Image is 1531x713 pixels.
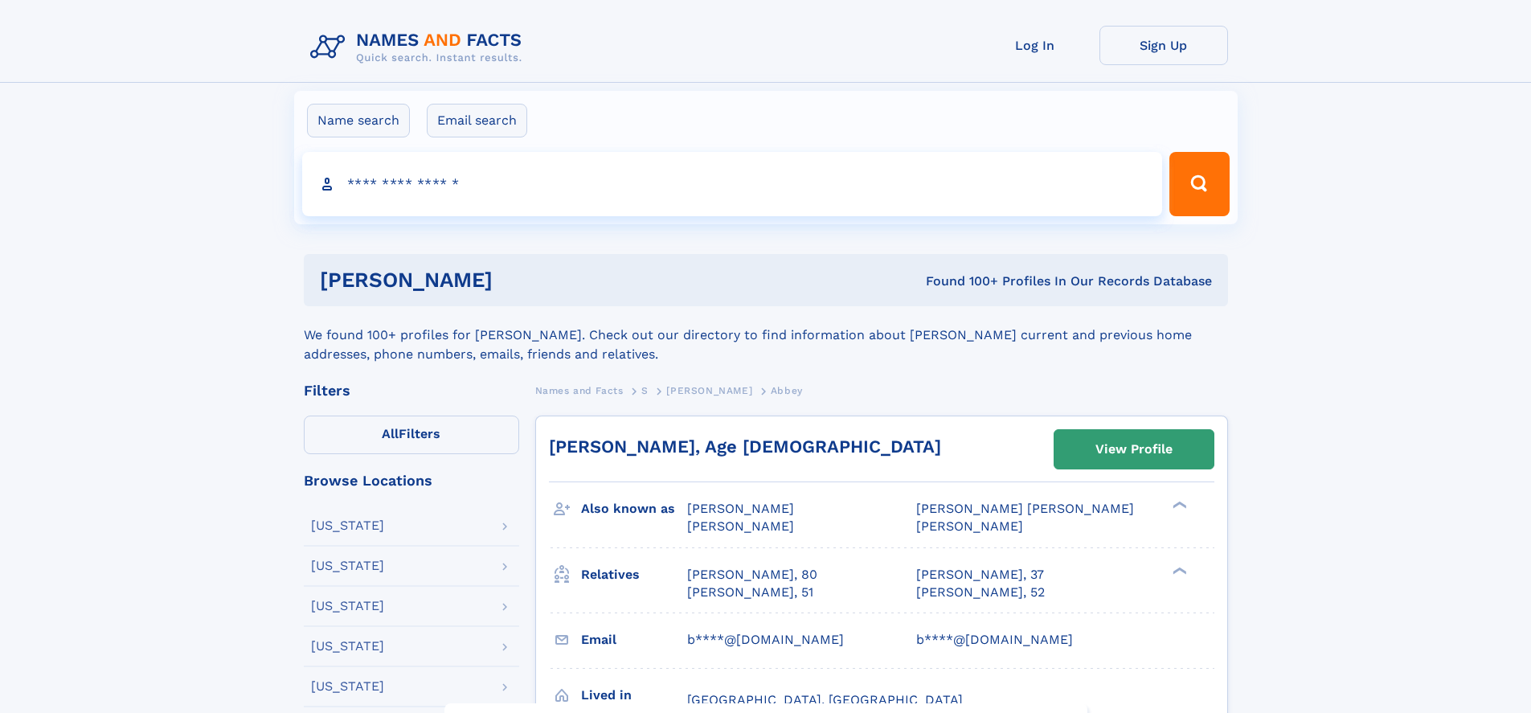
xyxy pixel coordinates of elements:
a: [PERSON_NAME], Age [DEMOGRAPHIC_DATA] [549,436,941,457]
div: [US_STATE] [311,640,384,653]
a: [PERSON_NAME], 80 [687,566,817,584]
div: We found 100+ profiles for [PERSON_NAME]. Check out our directory to find information about [PERS... [304,306,1228,364]
span: [PERSON_NAME] [666,385,752,396]
img: Logo Names and Facts [304,26,535,69]
div: [US_STATE] [311,600,384,613]
h1: [PERSON_NAME] [320,270,710,290]
a: Names and Facts [535,380,624,400]
a: [PERSON_NAME], 52 [916,584,1045,601]
div: View Profile [1095,431,1173,468]
h3: Also known as [581,495,687,522]
a: View Profile [1054,430,1214,469]
div: ❯ [1169,500,1188,510]
span: [GEOGRAPHIC_DATA], [GEOGRAPHIC_DATA] [687,692,963,707]
a: [PERSON_NAME] [666,380,752,400]
span: Abbey [771,385,803,396]
label: Name search [307,104,410,137]
span: [PERSON_NAME] [PERSON_NAME] [916,501,1134,516]
div: Browse Locations [304,473,519,488]
a: Sign Up [1099,26,1228,65]
label: Email search [427,104,527,137]
div: [US_STATE] [311,559,384,572]
div: Found 100+ Profiles In Our Records Database [709,272,1212,290]
div: Filters [304,383,519,398]
span: [PERSON_NAME] [687,518,794,534]
button: Search Button [1169,152,1229,216]
h3: Relatives [581,561,687,588]
div: [US_STATE] [311,680,384,693]
h3: Email [581,626,687,654]
a: [PERSON_NAME], 37 [916,566,1044,584]
h3: Lived in [581,682,687,709]
span: [PERSON_NAME] [916,518,1023,534]
span: All [382,426,399,441]
input: search input [302,152,1163,216]
div: [US_STATE] [311,519,384,532]
span: [PERSON_NAME] [687,501,794,516]
a: [PERSON_NAME], 51 [687,584,813,601]
a: S [641,380,649,400]
label: Filters [304,416,519,454]
span: S [641,385,649,396]
a: Log In [971,26,1099,65]
div: ❯ [1169,565,1188,576]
